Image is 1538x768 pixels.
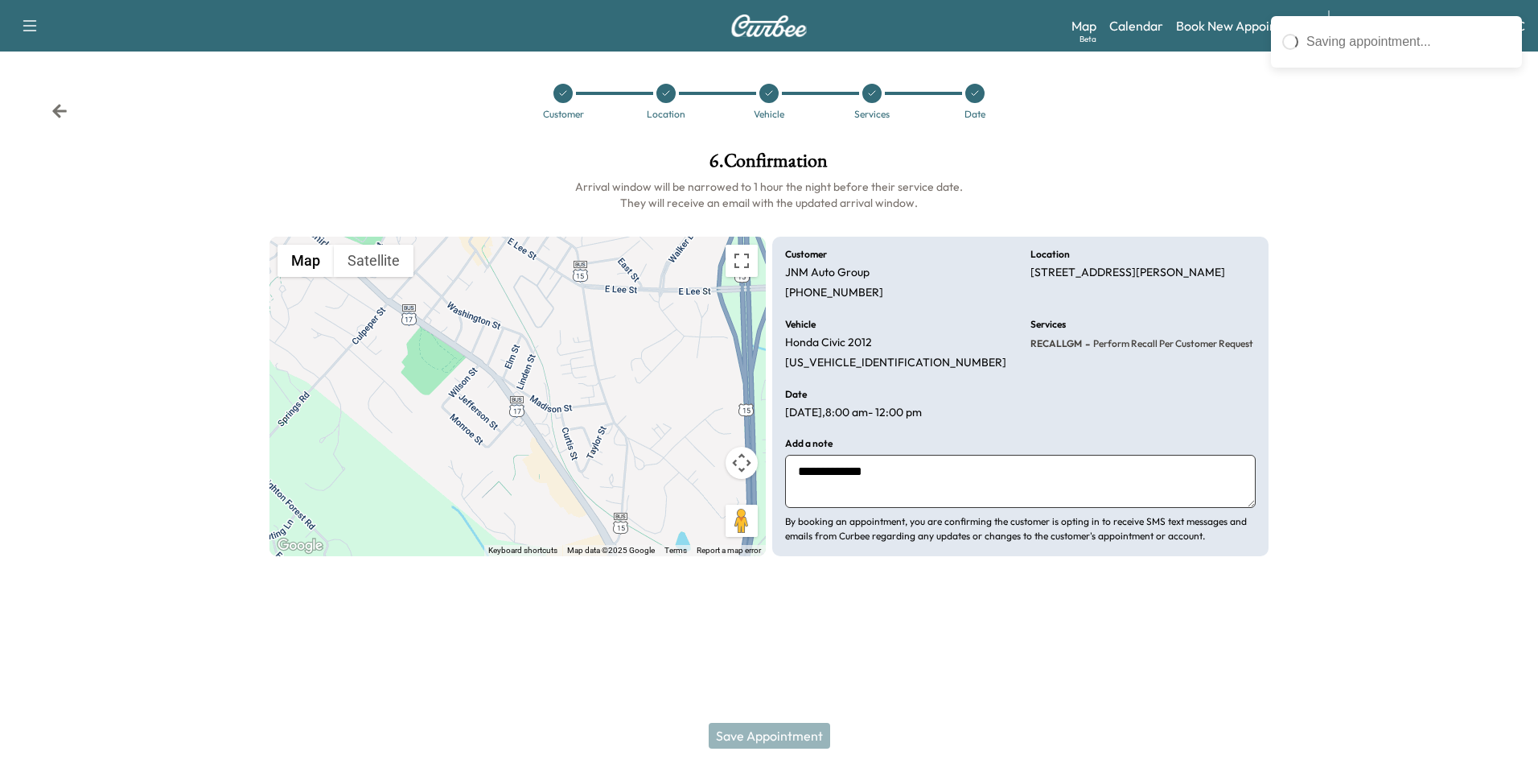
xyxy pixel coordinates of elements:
h1: 6 . Confirmation [269,151,1269,179]
a: Open this area in Google Maps (opens a new window) [273,535,327,556]
p: [DATE] , 8:00 am - 12:00 pm [785,406,922,420]
button: Map camera controls [726,447,758,479]
div: Beta [1079,33,1096,45]
div: Date [964,109,985,119]
p: [PHONE_NUMBER] [785,286,883,300]
h6: Date [785,390,807,399]
a: Book New Appointment [1176,16,1312,35]
h6: Services [1030,320,1066,329]
h6: Vehicle [785,320,816,329]
button: Drag Pegman onto the map to open Street View [726,505,758,537]
p: [STREET_ADDRESS][PERSON_NAME] [1030,266,1225,280]
div: Back [51,103,68,119]
a: Terms (opens in new tab) [664,546,687,555]
p: [US_VEHICLE_IDENTIFICATION_NUMBER] [785,356,1006,370]
button: Show street map [278,245,334,277]
div: Services [854,109,890,119]
h6: Customer [785,250,827,259]
h6: Arrival window will be narrowed to 1 hour the night before their service date. They will receive ... [269,179,1269,211]
p: By booking an appointment, you are confirming the customer is opting in to receive SMS text messa... [785,514,1256,543]
img: Google [273,535,327,556]
a: Calendar [1109,16,1163,35]
button: Keyboard shortcuts [488,545,557,556]
span: Perform Recall Per Customer Request [1090,337,1253,350]
span: RECALLGM [1030,337,1082,350]
h6: Add a note [785,439,833,448]
button: Show satellite imagery [334,245,413,277]
a: Report a map error [697,546,761,555]
span: - [1082,336,1090,352]
span: Map data ©2025 Google [567,546,655,555]
div: Location [647,109,685,119]
div: Vehicle [754,109,784,119]
img: Curbee Logo [730,14,808,37]
p: JNM Auto Group [785,266,870,280]
div: Customer [543,109,584,119]
p: Honda Civic 2012 [785,336,872,350]
h6: Location [1030,250,1070,259]
button: Toggle fullscreen view [726,245,758,277]
a: MapBeta [1071,16,1096,35]
div: Saving appointment... [1306,32,1511,52]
